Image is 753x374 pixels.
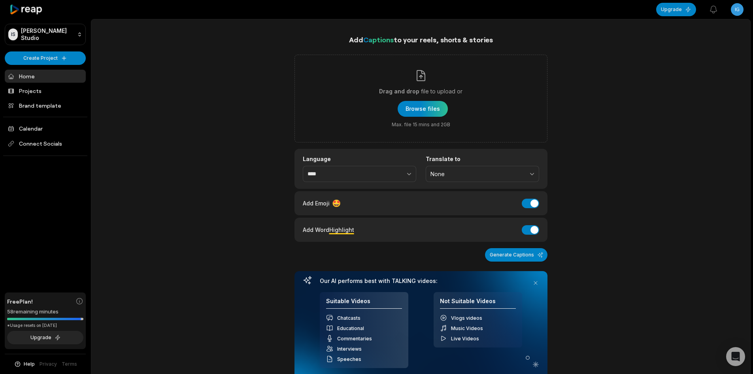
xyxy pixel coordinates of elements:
label: Translate to [426,156,539,163]
div: Open Intercom Messenger [726,347,745,366]
div: *Usage resets on [DATE] [7,323,83,328]
span: Interviews [337,346,362,352]
button: Drag and dropfile to upload orMax. file 15 mins and 2GB [398,101,448,117]
span: None [430,171,523,178]
a: Privacy [40,361,57,368]
span: Connect Socials [5,137,86,151]
a: Terms [62,361,77,368]
span: Add Emoji [303,199,330,207]
span: Educational [337,325,364,331]
button: Generate Captions [485,248,547,262]
h3: Our AI performs best with TALKING videos: [320,277,522,285]
span: Live Videos [451,336,479,342]
h4: Suitable Videos [326,298,402,309]
button: None [426,166,539,182]
span: 🤩 [332,198,341,209]
span: Help [24,361,35,368]
div: IS [8,28,18,40]
span: Chatcasts [337,315,360,321]
label: Language [303,156,416,163]
div: 58 remaining minutes [7,308,83,316]
a: Calendar [5,122,86,135]
button: Help [14,361,35,368]
a: Brand template [5,99,86,112]
span: Music Videos [451,325,483,331]
a: Home [5,70,86,83]
span: Max. file 15 mins and 2GB [392,122,450,128]
span: Captions [363,35,394,44]
span: file to upload or [421,87,462,96]
h4: Not Suitable Videos [440,298,516,309]
div: Add Word [303,224,354,235]
span: Commentaries [337,336,372,342]
span: Speeches [337,356,361,362]
button: Upgrade [656,3,696,16]
span: Free Plan! [7,297,33,306]
span: Highlight [329,226,354,233]
h1: Add to your reels, shorts & stories [294,34,547,45]
button: Create Project [5,51,86,65]
span: Drag and drop [379,87,419,96]
p: [PERSON_NAME] Studio [21,27,74,42]
span: Vlogs videos [451,315,482,321]
a: Projects [5,84,86,97]
button: Upgrade [7,331,83,344]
